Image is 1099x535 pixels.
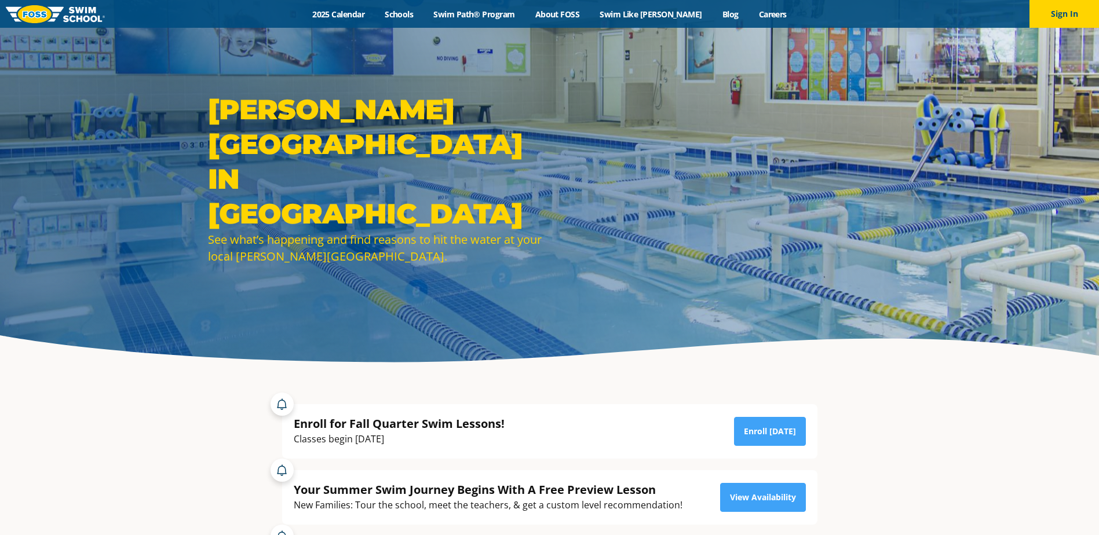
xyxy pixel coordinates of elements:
[294,431,505,447] div: Classes begin [DATE]
[525,9,590,20] a: About FOSS
[590,9,713,20] a: Swim Like [PERSON_NAME]
[6,5,105,23] img: FOSS Swim School Logo
[712,9,749,20] a: Blog
[423,9,525,20] a: Swim Path® Program
[208,231,544,265] div: See what’s happening and find reasons to hit the water at your local [PERSON_NAME][GEOGRAPHIC_DATA].
[208,92,544,231] h1: [PERSON_NAME][GEOGRAPHIC_DATA] in [GEOGRAPHIC_DATA]
[294,482,682,497] div: Your Summer Swim Journey Begins With A Free Preview Lesson
[375,9,423,20] a: Schools
[302,9,375,20] a: 2025 Calendar
[734,417,806,446] a: Enroll [DATE]
[720,483,806,512] a: View Availability
[294,416,505,431] div: Enroll for Fall Quarter Swim Lessons!
[294,497,682,513] div: New Families: Tour the school, meet the teachers, & get a custom level recommendation!
[749,9,797,20] a: Careers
